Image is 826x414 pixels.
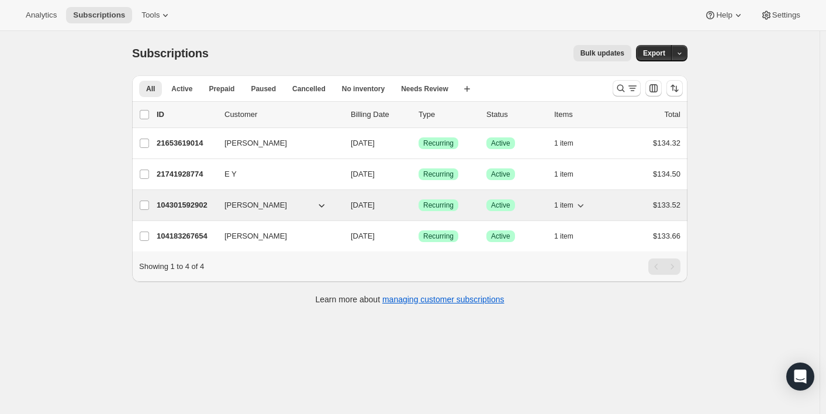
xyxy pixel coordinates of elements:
[491,170,510,179] span: Active
[423,232,454,241] span: Recurring
[486,109,545,120] p: Status
[491,139,510,148] span: Active
[653,139,680,147] span: $134.32
[423,139,454,148] span: Recurring
[209,84,234,94] span: Prepaid
[697,7,751,23] button: Help
[146,84,155,94] span: All
[217,165,334,184] button: E Y
[491,201,510,210] span: Active
[351,139,375,147] span: [DATE]
[423,170,454,179] span: Recurring
[157,109,680,120] div: IDCustomerBilling DateTypeStatusItemsTotal
[580,49,624,58] span: Bulk updates
[382,295,504,304] a: managing customer subscriptions
[554,232,573,241] span: 1 item
[217,134,334,153] button: [PERSON_NAME]
[573,45,631,61] button: Bulk updates
[458,81,476,97] button: Create new view
[554,139,573,148] span: 1 item
[157,135,680,151] div: 21653619014[PERSON_NAME][DATE]SuccessRecurringSuccessActive1 item$134.32
[665,109,680,120] p: Total
[316,294,504,305] p: Learn more about
[292,84,326,94] span: Cancelled
[786,363,814,391] div: Open Intercom Messenger
[554,170,573,179] span: 1 item
[554,228,586,244] button: 1 item
[653,170,680,178] span: $134.50
[423,201,454,210] span: Recurring
[132,47,209,60] span: Subscriptions
[554,135,586,151] button: 1 item
[645,80,662,96] button: Customize table column order and visibility
[157,197,680,213] div: 104301592902[PERSON_NAME][DATE]SuccessRecurringSuccessActive1 item$133.52
[401,84,448,94] span: Needs Review
[643,49,665,58] span: Export
[648,258,680,275] nav: Pagination
[653,232,680,240] span: $133.66
[351,170,375,178] span: [DATE]
[554,109,613,120] div: Items
[224,199,287,211] span: [PERSON_NAME]
[636,45,672,61] button: Export
[754,7,807,23] button: Settings
[217,196,334,215] button: [PERSON_NAME]
[224,109,341,120] p: Customer
[66,7,132,23] button: Subscriptions
[19,7,64,23] button: Analytics
[554,197,586,213] button: 1 item
[139,261,204,272] p: Showing 1 to 4 of 4
[351,232,375,240] span: [DATE]
[491,232,510,241] span: Active
[157,137,215,149] p: 21653619014
[26,11,57,20] span: Analytics
[351,109,409,120] p: Billing Date
[217,227,334,246] button: [PERSON_NAME]
[157,166,680,182] div: 21741928774E Y[DATE]SuccessRecurringSuccessActive1 item$134.50
[342,84,385,94] span: No inventory
[157,109,215,120] p: ID
[157,199,215,211] p: 104301592902
[73,11,125,20] span: Subscriptions
[554,166,586,182] button: 1 item
[666,80,683,96] button: Sort the results
[419,109,477,120] div: Type
[224,168,237,180] span: E Y
[351,201,375,209] span: [DATE]
[613,80,641,96] button: Search and filter results
[716,11,732,20] span: Help
[653,201,680,209] span: $133.52
[224,137,287,149] span: [PERSON_NAME]
[141,11,160,20] span: Tools
[157,168,215,180] p: 21741928774
[171,84,192,94] span: Active
[224,230,287,242] span: [PERSON_NAME]
[554,201,573,210] span: 1 item
[157,228,680,244] div: 104183267654[PERSON_NAME][DATE]SuccessRecurringSuccessActive1 item$133.66
[134,7,178,23] button: Tools
[251,84,276,94] span: Paused
[772,11,800,20] span: Settings
[157,230,215,242] p: 104183267654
